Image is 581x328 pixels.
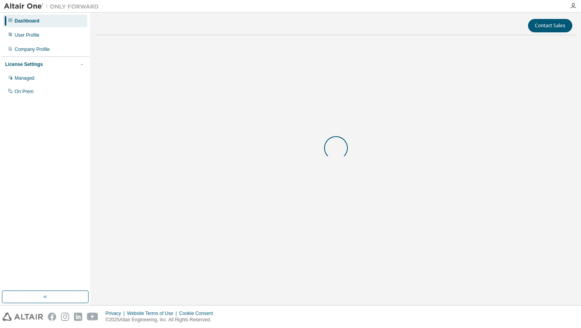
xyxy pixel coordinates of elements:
div: Dashboard [15,18,40,24]
button: Contact Sales [528,19,572,32]
div: User Profile [15,32,40,38]
div: On Prem [15,88,34,95]
img: youtube.svg [87,313,98,321]
div: Managed [15,75,34,81]
img: linkedin.svg [74,313,82,321]
img: facebook.svg [48,313,56,321]
img: instagram.svg [61,313,69,321]
div: Cookie Consent [179,310,217,317]
p: © 2025 Altair Engineering, Inc. All Rights Reserved. [106,317,218,323]
div: Privacy [106,310,127,317]
img: altair_logo.svg [2,313,43,321]
div: Company Profile [15,46,50,52]
img: Altair One [4,2,103,10]
div: License Settings [5,61,43,67]
div: Website Terms of Use [127,310,179,317]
